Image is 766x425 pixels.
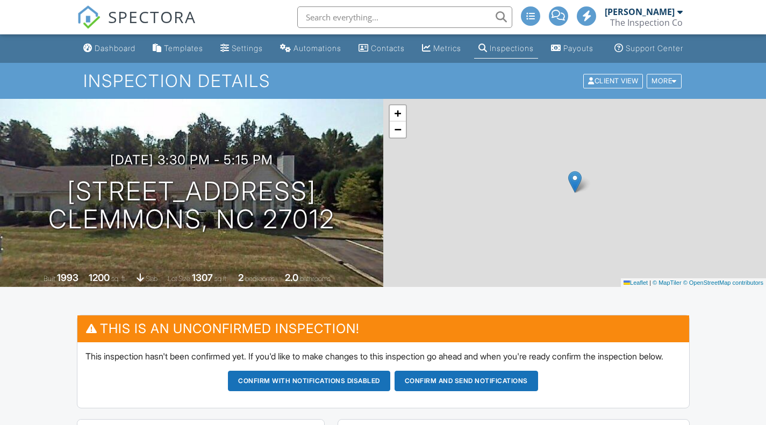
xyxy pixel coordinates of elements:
[418,39,466,59] a: Metrics
[300,275,331,283] span: bathrooms
[605,6,675,17] div: [PERSON_NAME]
[245,275,275,283] span: bedrooms
[85,350,681,362] p: This inspection hasn't been confirmed yet. If you'd like to make changes to this inspection go ah...
[293,44,341,53] div: Automations
[433,44,461,53] div: Metrics
[79,39,140,59] a: Dashboard
[394,106,401,120] span: +
[164,44,203,53] div: Templates
[474,39,538,59] a: Inspections
[77,15,196,37] a: SPECTORA
[490,44,534,53] div: Inspections
[44,275,55,283] span: Built
[649,279,651,286] span: |
[228,371,390,391] button: Confirm with notifications disabled
[390,105,406,121] a: Zoom in
[624,279,648,286] a: Leaflet
[110,153,273,167] h3: [DATE] 3:30 pm - 5:15 pm
[395,371,538,391] button: Confirm and send notifications
[547,39,598,59] a: Payouts
[238,272,244,283] div: 2
[583,74,643,88] div: Client View
[390,121,406,138] a: Zoom out
[89,272,110,283] div: 1200
[168,275,190,283] span: Lot Size
[297,6,512,28] input: Search everything...
[394,123,401,136] span: −
[232,44,263,53] div: Settings
[57,272,78,283] div: 1993
[653,279,682,286] a: © MapTiler
[610,17,683,28] div: The Inspection Co
[192,272,213,283] div: 1307
[647,74,682,88] div: More
[563,44,593,53] div: Payouts
[371,44,405,53] div: Contacts
[148,39,207,59] a: Templates
[276,39,346,59] a: Automations (Advanced)
[582,76,646,84] a: Client View
[683,279,763,286] a: © OpenStreetMap contributors
[111,275,126,283] span: sq. ft.
[214,275,228,283] span: sq.ft.
[626,44,683,53] div: Support Center
[146,275,158,283] span: slab
[48,177,335,234] h1: [STREET_ADDRESS] Clemmons, NC 27012
[95,44,135,53] div: Dashboard
[108,5,196,28] span: SPECTORA
[77,5,101,29] img: The Best Home Inspection Software - Spectora
[285,272,298,283] div: 2.0
[216,39,267,59] a: Settings
[77,315,689,342] h3: This is an Unconfirmed Inspection!
[83,71,682,90] h1: Inspection Details
[610,39,688,59] a: Support Center
[568,171,582,193] img: Marker
[354,39,409,59] a: Contacts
